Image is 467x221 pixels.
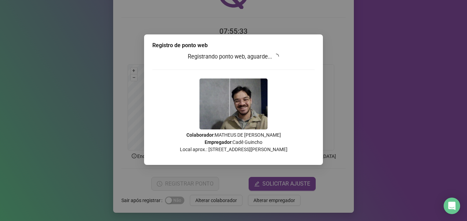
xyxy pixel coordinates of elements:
div: Open Intercom Messenger [444,198,460,214]
p: : MATHEUS DE [PERSON_NAME] : Cadê Guincho Local aprox.: [STREET_ADDRESS][PERSON_NAME] [152,131,315,153]
img: 2Q== [199,78,268,129]
strong: Empregador [205,139,231,145]
span: loading [273,53,280,60]
strong: Colaborador [186,132,214,138]
h3: Registrando ponto web, aguarde... [152,52,315,61]
div: Registro de ponto web [152,41,315,50]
